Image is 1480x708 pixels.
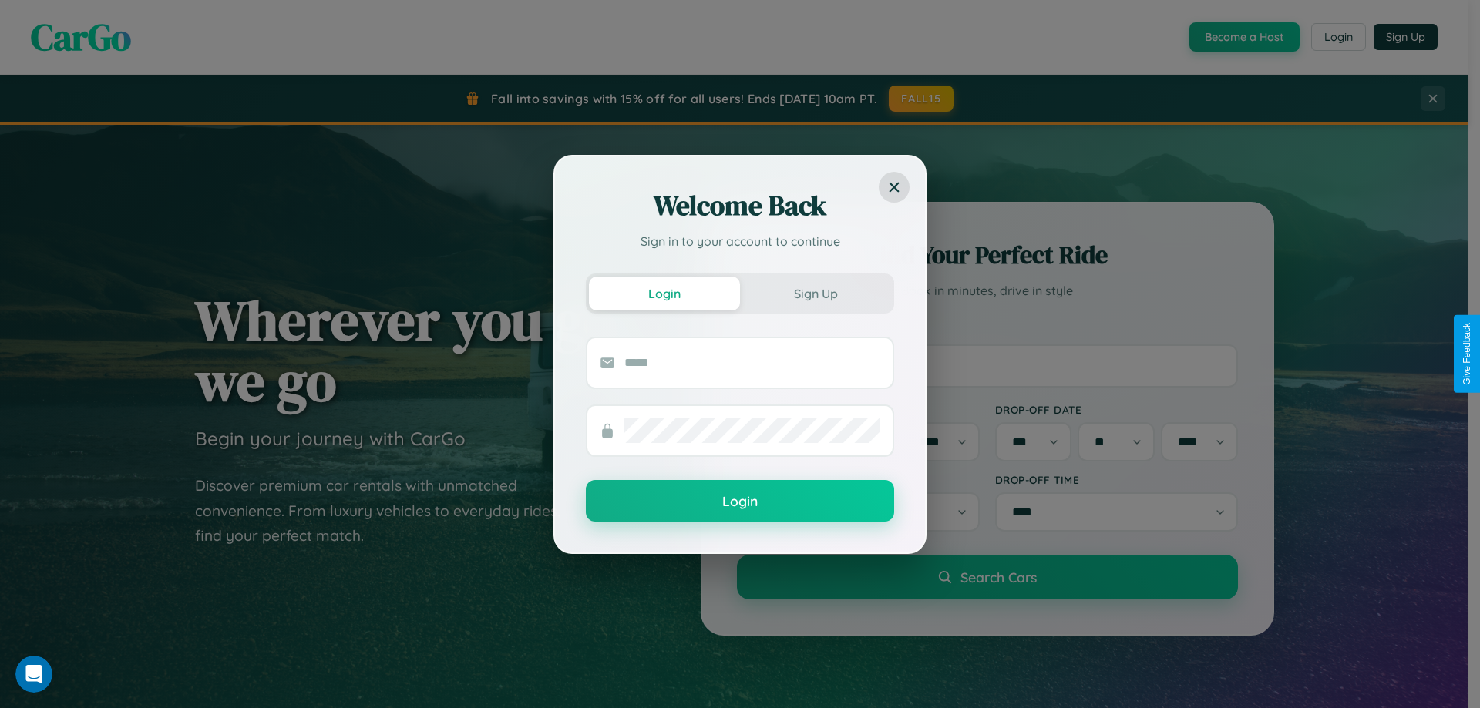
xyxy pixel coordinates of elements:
[589,277,740,310] button: Login
[740,277,891,310] button: Sign Up
[586,232,894,250] p: Sign in to your account to continue
[1461,323,1472,385] div: Give Feedback
[586,187,894,224] h2: Welcome Back
[15,656,52,693] iframe: Intercom live chat
[586,480,894,522] button: Login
